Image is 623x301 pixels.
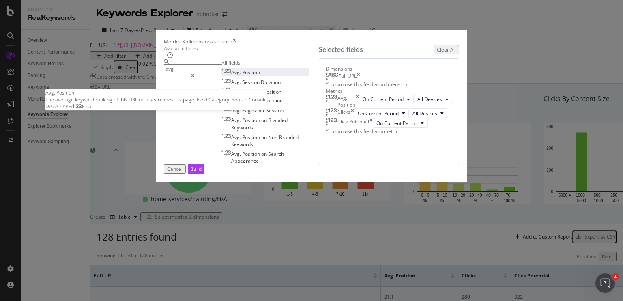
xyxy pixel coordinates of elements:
div: Avg. Position [337,95,355,108]
span: All Devices [412,110,437,117]
span: 1 [612,273,619,280]
div: ClickstimesOn Current PeriodAll Devices [326,108,452,118]
div: Available fields [164,45,309,52]
iframe: Intercom live chat [595,273,615,293]
div: Metrics [326,88,452,95]
div: You can use this field as a metric [326,128,452,135]
span: Non-Branded [268,134,299,141]
span: Pages [242,107,257,114]
span: Avg. [231,69,242,76]
div: Metrics & dimensions selector [164,38,232,45]
div: Cancel [167,166,183,172]
div: times [350,108,354,118]
span: Avg. [231,134,242,141]
span: Position [264,88,281,95]
div: Clicks [337,108,350,118]
div: Avg. Position [45,89,267,96]
span: On Current Period [363,96,404,103]
span: Session [266,107,284,114]
div: Full URLtimes [326,73,452,81]
div: Full URL [339,73,357,81]
div: The average keyword ranking of this URL on a search results page. Field Category: Search Console [45,96,267,103]
div: times [355,95,359,108]
button: Clear All [434,45,459,54]
div: times [232,38,236,45]
span: on [261,150,268,157]
div: Dimensions [326,65,452,72]
span: Appearance [231,157,259,164]
div: Build [190,166,202,172]
span: Avg. [231,79,242,86]
button: All Devices [414,95,452,104]
button: Cancel [164,164,186,174]
div: Clear All [437,46,456,53]
span: Semrush [231,88,253,95]
button: All Devices [409,108,447,118]
span: Float [82,103,93,110]
div: Click Potential [337,118,369,128]
span: All Devices [417,96,442,103]
span: on [261,117,268,124]
button: On Current Period [373,118,428,128]
div: modal [156,30,467,182]
button: Build [188,164,204,174]
span: on [261,134,268,141]
div: times [357,73,360,81]
span: Avg. [253,88,264,95]
span: On Current Period [358,110,399,117]
span: Sparkline [262,97,283,104]
button: On Current Period [359,95,414,104]
span: Avg. [231,117,242,124]
button: On Current Period [354,108,409,118]
div: Avg. PositiontimesOn Current PeriodAll Devices [326,95,452,108]
span: On Current Period [376,120,417,127]
span: Position [242,150,261,157]
div: Selected fields [319,45,363,54]
span: Avg. [231,150,242,157]
span: Avg. [231,107,242,114]
span: Position [242,117,261,124]
input: Search by field name [164,64,221,73]
span: Search [268,150,284,157]
span: Keywords [231,124,253,131]
span: Position [242,69,260,76]
span: Session [242,79,261,86]
span: Position [242,134,261,141]
span: DATA TYPE: [45,103,72,110]
div: You can use this field as a dimension [326,81,452,88]
span: Duration [261,79,281,86]
div: times [369,118,373,128]
span: Keywords [231,141,253,148]
div: All fields [221,59,309,66]
span: Branded [268,117,288,124]
div: Click PotentialtimesOn Current Period [326,118,452,128]
span: per [257,107,266,114]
